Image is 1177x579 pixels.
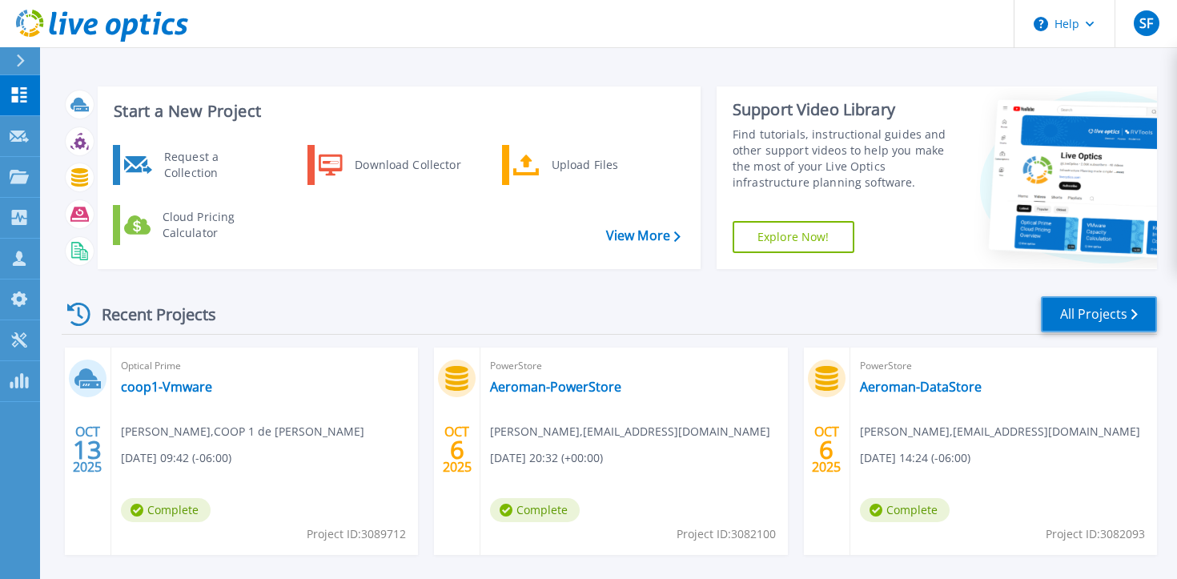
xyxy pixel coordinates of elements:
[156,149,273,181] div: Request a Collection
[1139,17,1153,30] span: SF
[490,498,580,522] span: Complete
[490,423,770,440] span: [PERSON_NAME] , [EMAIL_ADDRESS][DOMAIN_NAME]
[121,498,211,522] span: Complete
[490,449,603,467] span: [DATE] 20:32 (+00:00)
[73,443,102,456] span: 13
[860,498,950,522] span: Complete
[733,221,854,253] a: Explore Now!
[72,420,102,479] div: OCT 2025
[860,379,982,395] a: Aeroman-DataStore
[62,295,238,334] div: Recent Projects
[860,449,970,467] span: [DATE] 14:24 (-06:00)
[121,423,364,440] span: [PERSON_NAME] , COOP 1 de [PERSON_NAME]
[121,449,231,467] span: [DATE] 09:42 (-06:00)
[860,357,1147,375] span: PowerStore
[733,127,953,191] div: Find tutorials, instructional guides and other support videos to help you make the most of your L...
[819,443,834,456] span: 6
[450,443,464,456] span: 6
[113,145,277,185] a: Request a Collection
[733,99,953,120] div: Support Video Library
[155,209,273,241] div: Cloud Pricing Calculator
[811,420,842,479] div: OCT 2025
[502,145,666,185] a: Upload Files
[1046,525,1145,543] span: Project ID: 3082093
[860,423,1140,440] span: [PERSON_NAME] , [EMAIL_ADDRESS][DOMAIN_NAME]
[121,379,212,395] a: coop1-Vmware
[544,149,662,181] div: Upload Files
[121,357,408,375] span: Optical Prime
[490,379,621,395] a: Aeroman-PowerStore
[307,525,406,543] span: Project ID: 3089712
[113,205,277,245] a: Cloud Pricing Calculator
[606,228,681,243] a: View More
[677,525,776,543] span: Project ID: 3082100
[1041,296,1157,332] a: All Projects
[442,420,472,479] div: OCT 2025
[347,149,468,181] div: Download Collector
[490,357,777,375] span: PowerStore
[307,145,472,185] a: Download Collector
[114,103,680,120] h3: Start a New Project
